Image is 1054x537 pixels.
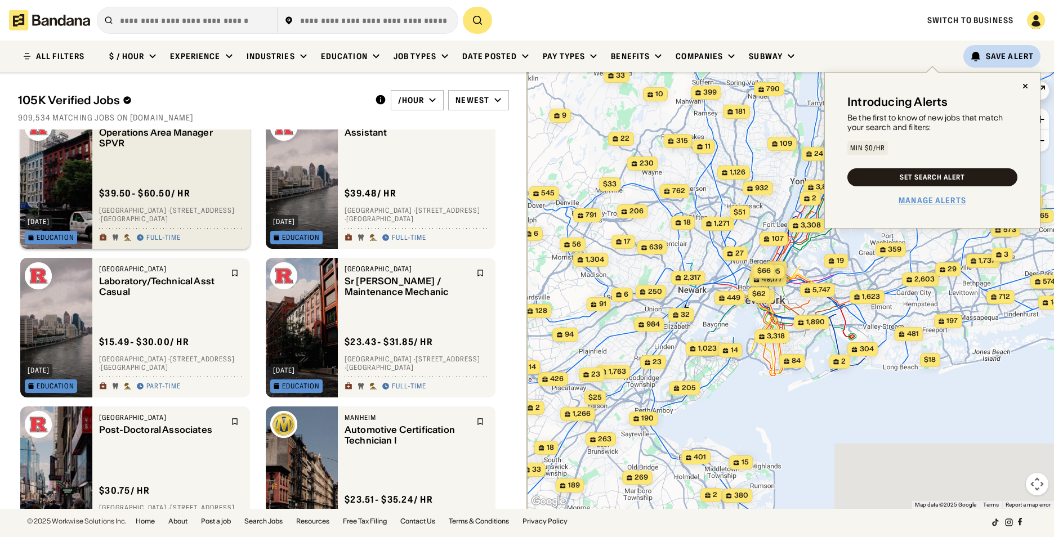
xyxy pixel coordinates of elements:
[168,518,187,525] a: About
[28,218,50,225] div: [DATE]
[703,88,717,97] span: 399
[345,206,489,223] div: [GEOGRAPHIC_DATA] · [STREET_ADDRESS] · [GEOGRAPHIC_DATA]
[616,71,625,80] span: 33
[37,234,74,241] div: Education
[946,316,958,326] span: 197
[648,287,662,297] span: 250
[731,346,738,355] span: 14
[462,51,517,61] div: Date Posted
[541,189,555,198] span: 545
[99,413,224,422] div: [GEOGRAPHIC_DATA]
[345,494,433,505] div: $ 23.51 - $35.24 / hr
[948,265,957,274] span: 29
[812,194,816,203] span: 2
[573,409,591,419] span: 1,266
[530,494,567,509] a: Open this area in Google Maps (opens a new window)
[749,51,783,61] div: Subway
[812,285,830,295] span: 5,747
[801,221,821,230] span: 3,308
[392,234,426,243] div: Full-time
[247,51,295,61] div: Industries
[713,490,717,500] span: 2
[924,355,936,364] span: $18
[847,113,1017,132] div: Be the first to know of new jobs that match your search and filters:
[572,240,581,249] span: 56
[705,142,711,151] span: 11
[862,292,880,302] span: 1,623
[649,243,663,252] span: 639
[979,256,995,266] span: 1,737
[927,15,1013,25] a: Switch to Business
[529,363,536,372] span: 14
[640,159,654,168] span: 230
[1006,502,1051,508] a: Report a map error
[534,229,538,239] span: 6
[727,293,740,303] span: 449
[888,245,901,254] span: 359
[565,330,574,339] span: 94
[672,186,685,196] span: 762
[847,95,948,109] div: Introducing Alerts
[806,317,825,327] span: 1,890
[455,95,489,105] div: Newest
[394,51,436,61] div: Job Types
[400,518,435,525] a: Contact Us
[345,336,433,348] div: $ 23.43 - $31.85 / hr
[676,136,688,146] span: 315
[586,255,604,265] span: 1,304
[914,275,935,284] span: 2,603
[282,383,320,390] div: Education
[270,411,297,438] img: Manheim logo
[543,51,585,61] div: Pay Types
[1035,211,1049,221] span: 265
[899,195,966,205] div: Manage Alerts
[345,355,489,372] div: [GEOGRAPHIC_DATA] · [STREET_ADDRESS] · [GEOGRAPHIC_DATA]
[766,84,780,94] span: 790
[296,518,329,525] a: Resources
[273,218,295,225] div: [DATE]
[136,518,155,525] a: Home
[983,502,999,508] a: Terms (opens in new tab)
[532,465,541,475] span: 33
[735,249,744,258] span: 27
[635,473,648,482] span: 269
[9,10,90,30] img: Bandana logotype
[681,310,690,320] span: 32
[762,275,783,284] span: 49,177
[18,113,509,123] div: 909,534 matching jobs on [DOMAIN_NAME]
[99,336,189,348] div: $ 15.49 - $30.00 / hr
[28,367,50,374] div: [DATE]
[99,424,224,435] div: Post-Doctoral Associates
[345,424,470,446] div: Automotive Certification Technician I
[772,234,784,244] span: 107
[99,503,243,521] div: [GEOGRAPHIC_DATA] · [STREET_ADDRESS] · [GEOGRAPHIC_DATA]
[270,262,297,289] img: Rutgers University logo
[684,218,691,227] span: 18
[1004,250,1008,259] span: 3
[109,51,144,61] div: $ / hour
[273,367,295,374] div: [DATE]
[730,168,745,177] span: 1,126
[841,357,846,366] span: 2
[850,145,885,151] div: Min $0/hr
[99,206,243,223] div: [GEOGRAPHIC_DATA] · [STREET_ADDRESS] · [GEOGRAPHIC_DATA]
[99,355,243,372] div: [GEOGRAPHIC_DATA] · [STREET_ADDRESS] · [GEOGRAPHIC_DATA]
[398,95,425,105] div: /hour
[624,290,628,299] span: 6
[1026,473,1048,495] button: Map camera controls
[1003,225,1016,235] span: 573
[588,393,602,401] span: $25
[860,344,874,354] span: 304
[735,107,745,117] span: 181
[99,485,150,496] div: $ 30.75 / hr
[907,329,919,339] span: 481
[999,292,1010,302] span: 712
[698,344,717,353] span: 1,023
[562,111,566,120] span: 9
[752,289,766,298] span: $62
[599,299,606,309] span: 91
[535,306,547,316] span: 128
[18,129,509,509] div: grid
[345,276,470,297] div: Sr [PERSON_NAME] / Maintenance Mechanic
